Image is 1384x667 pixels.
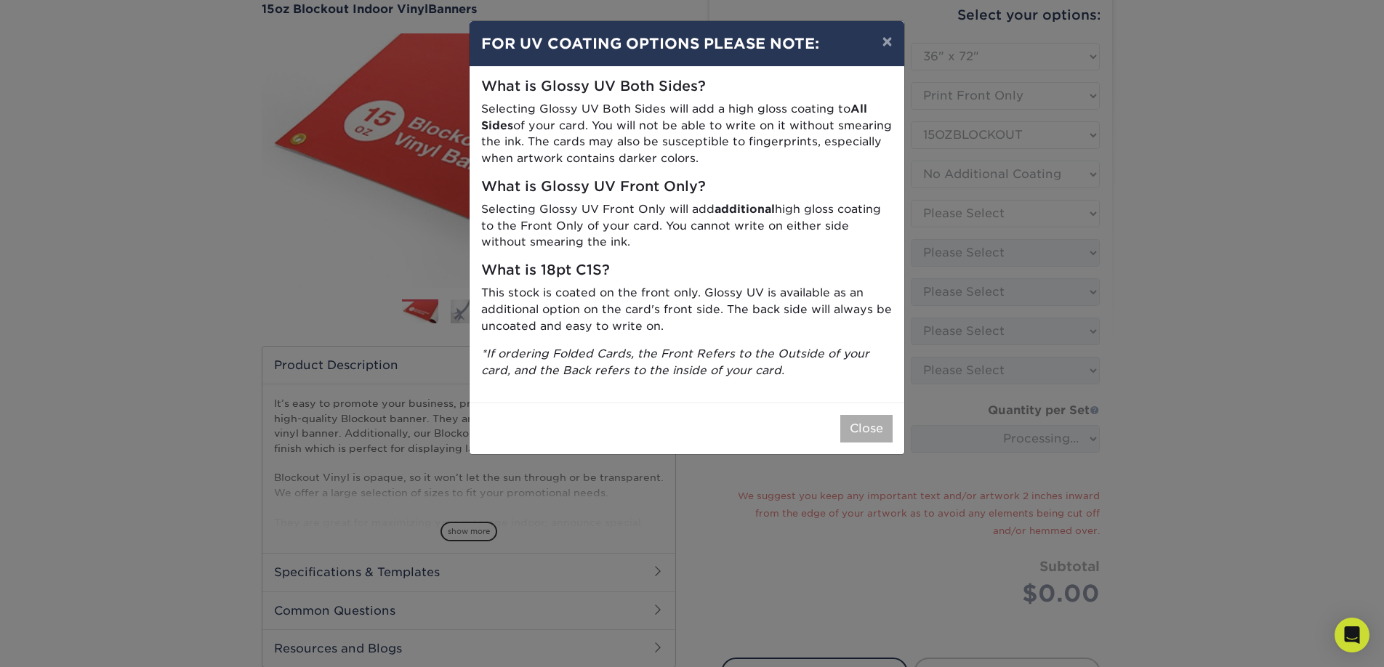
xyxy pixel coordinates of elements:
[481,285,893,334] p: This stock is coated on the front only. Glossy UV is available as an additional option on the car...
[1335,618,1369,652] div: Open Intercom Messenger
[481,201,893,251] p: Selecting Glossy UV Front Only will add high gloss coating to the Front Only of your card. You ca...
[481,262,893,279] h5: What is 18pt C1S?
[870,21,904,62] button: ×
[481,33,893,54] h4: FOR UV COATING OPTIONS PLEASE NOTE:
[715,202,775,216] strong: additional
[481,102,867,132] strong: All Sides
[481,179,893,195] h5: What is Glossy UV Front Only?
[481,101,893,167] p: Selecting Glossy UV Both Sides will add a high gloss coating to of your card. You will not be abl...
[481,78,893,95] h5: What is Glossy UV Both Sides?
[481,347,869,377] i: *If ordering Folded Cards, the Front Refers to the Outside of your card, and the Back refers to t...
[840,415,893,442] button: Close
